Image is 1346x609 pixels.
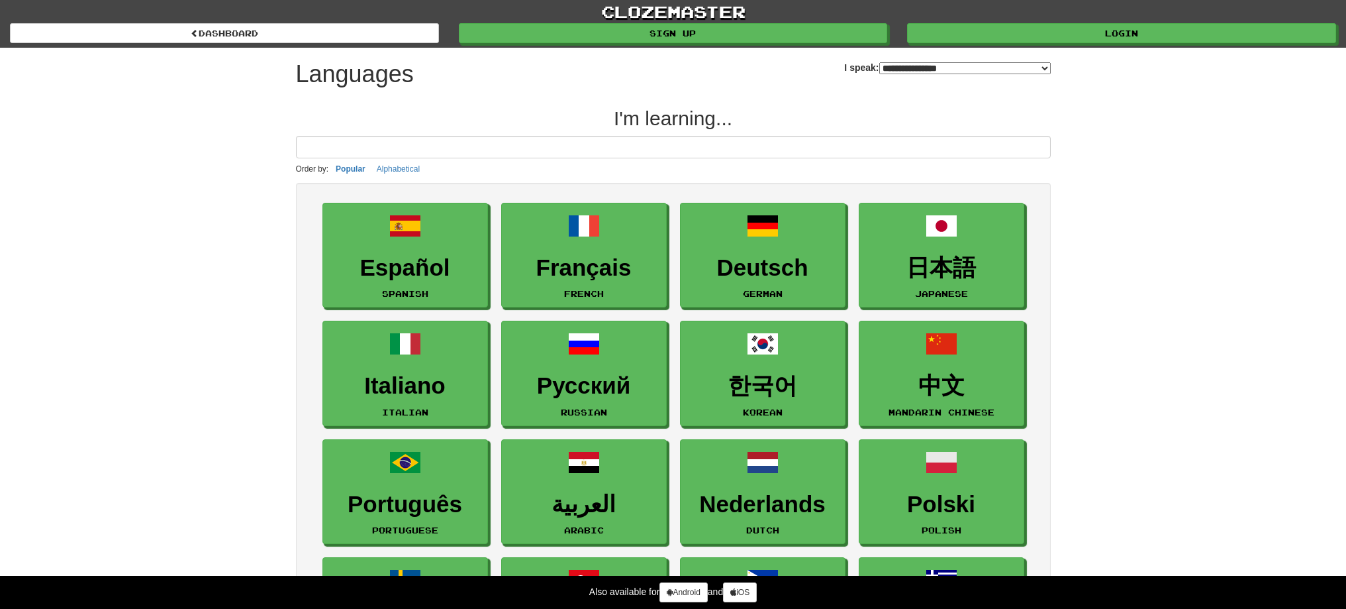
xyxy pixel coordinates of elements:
a: 한국어Korean [680,321,845,426]
h3: Nederlands [687,492,838,518]
a: FrançaisFrench [501,203,667,308]
small: Russian [561,408,607,417]
h3: Português [330,492,481,518]
a: Login [907,23,1336,43]
a: Sign up [459,23,888,43]
small: Portuguese [372,526,438,535]
a: PolskiPolish [859,439,1024,545]
a: dashboard [10,23,439,43]
small: Mandarin Chinese [889,408,994,417]
small: German [743,289,783,298]
h3: 한국어 [687,373,838,399]
h3: Italiano [330,373,481,399]
small: Italian [382,408,428,417]
a: РусскийRussian [501,321,667,426]
button: Popular [332,162,369,176]
select: I speak: [879,62,1051,74]
h3: Español [330,255,481,281]
a: DeutschGerman [680,203,845,308]
a: NederlandsDutch [680,439,845,545]
a: EspañolSpanish [322,203,488,308]
small: Polish [922,526,961,535]
a: 日本語Japanese [859,203,1024,308]
h3: Русский [508,373,659,399]
h2: I'm learning... [296,107,1051,129]
h3: Polski [866,492,1017,518]
small: Japanese [915,289,968,298]
a: 中文Mandarin Chinese [859,321,1024,426]
small: Spanish [382,289,428,298]
a: iOS [723,582,757,602]
small: Dutch [746,526,779,535]
small: French [564,289,604,298]
a: PortuguêsPortuguese [322,439,488,545]
small: Korean [743,408,783,417]
button: Alphabetical [373,162,424,176]
a: ItalianoItalian [322,321,488,426]
h3: 中文 [866,373,1017,399]
h3: العربية [508,492,659,518]
small: Arabic [564,526,604,535]
a: العربيةArabic [501,439,667,545]
h3: Français [508,255,659,281]
h3: 日本語 [866,255,1017,281]
h3: Deutsch [687,255,838,281]
small: Order by: [296,164,329,174]
a: Android [659,582,707,602]
label: I speak: [844,61,1050,74]
h1: Languages [296,61,414,87]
